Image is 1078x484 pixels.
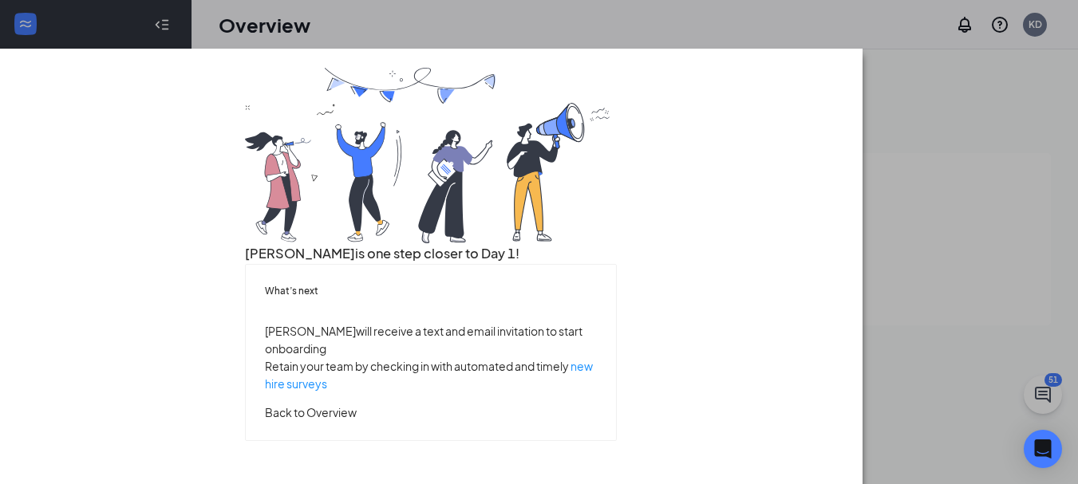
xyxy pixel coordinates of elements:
[245,68,612,243] img: you are all set
[245,243,617,264] h3: [PERSON_NAME] is one step closer to Day 1!
[1024,430,1062,468] div: Open Intercom Messenger
[265,359,593,391] a: new hire surveys
[265,322,597,357] p: [PERSON_NAME] will receive a text and email invitation to start onboarding
[265,403,357,421] button: Back to Overview
[265,283,597,297] h5: What’s next
[265,357,597,392] p: Retain your team by checking in with automated and timely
